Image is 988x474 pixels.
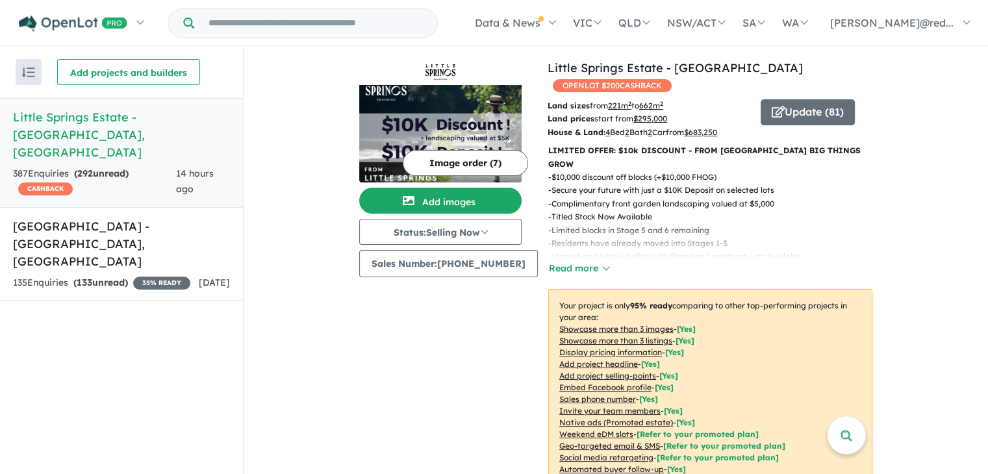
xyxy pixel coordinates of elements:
[559,359,638,369] u: Add project headline
[548,144,872,171] p: LIMITED OFFER: $10k DISCOUNT - FROM [GEOGRAPHIC_DATA] BIG THINGS GROW
[761,99,855,125] button: Update (81)
[648,127,652,137] u: 2
[639,394,658,404] span: [ Yes ]
[559,441,660,451] u: Geo-targeted email & SMS
[548,126,751,139] p: Bed Bath Car from
[559,382,652,392] u: Embed Facebook profile
[548,101,590,110] b: Land sizes
[676,418,695,427] span: [Yes]
[665,347,684,357] span: [ Yes ]
[667,464,686,474] span: [Yes]
[559,371,656,380] u: Add project selling-points
[133,277,190,290] span: 35 % READY
[22,68,35,77] img: sort.svg
[630,301,672,310] b: 95 % ready
[633,114,667,123] u: $ 295,000
[608,101,631,110] u: 221 m
[684,127,717,137] u: $ 683,250
[403,150,528,176] button: Image order (7)
[19,16,127,32] img: Openlot PRO Logo White
[77,277,92,288] span: 133
[830,16,954,29] span: [PERSON_NAME]@red...
[548,112,751,125] p: start from
[18,182,73,195] span: CASHBACK
[553,79,672,92] span: OPENLOT $ 200 CASHBACK
[548,99,751,112] p: from
[359,188,522,214] button: Add images
[359,59,522,182] a: Little Springs Estate - Deanside LogoLittle Springs Estate - Deanside
[57,59,200,85] button: Add projects and builders
[13,275,190,291] div: 135 Enquir ies
[548,171,883,184] p: - $10,000 discount off blocks (+$10,000 FHOG)
[359,219,522,245] button: Status:Selling Now
[548,197,883,210] p: - Complimentary front garden landscaping valued at $5,000
[359,250,538,277] button: Sales Number:[PHONE_NUMBER]
[176,168,214,195] span: 14 hours ago
[559,429,633,439] u: Weekend eDM slots
[559,324,674,334] u: Showcase more than 3 images
[74,168,129,179] strong: ( unread)
[548,250,883,263] p: - Stage 8 and 9 Now Selling with Premium Creekfront Lots Available.
[13,108,230,161] h5: Little Springs Estate - [GEOGRAPHIC_DATA] , [GEOGRAPHIC_DATA]
[660,100,663,107] sup: 2
[199,277,230,288] span: [DATE]
[631,101,663,110] span: to
[559,418,673,427] u: Native ads (Promoted estate)
[559,347,662,357] u: Display pricing information
[559,394,636,404] u: Sales phone number
[73,277,128,288] strong: ( unread)
[359,85,522,182] img: Little Springs Estate - Deanside
[364,64,516,80] img: Little Springs Estate - Deanside Logo
[548,224,883,237] p: - Limited blocks in Stage 5 and 6 remaining
[676,336,694,345] span: [ Yes ]
[548,210,883,223] p: - Titled Stock Now Available
[628,100,631,107] sup: 2
[559,464,664,474] u: Automated buyer follow-up
[639,101,663,110] u: 662 m
[664,406,683,416] span: [ Yes ]
[677,324,696,334] span: [ Yes ]
[548,114,594,123] b: Land prices
[13,218,230,270] h5: [GEOGRAPHIC_DATA] - [GEOGRAPHIC_DATA] , [GEOGRAPHIC_DATA]
[641,359,660,369] span: [ Yes ]
[13,166,176,197] div: 387 Enquir ies
[548,261,609,276] button: Read more
[548,127,605,137] b: House & Land:
[559,406,661,416] u: Invite your team members
[637,429,759,439] span: [Refer to your promoted plan]
[548,60,803,75] a: Little Springs Estate - [GEOGRAPHIC_DATA]
[655,382,674,392] span: [ Yes ]
[657,453,779,462] span: [Refer to your promoted plan]
[659,371,678,380] span: [ Yes ]
[77,168,93,179] span: 292
[197,9,435,37] input: Try estate name, suburb, builder or developer
[548,184,883,197] p: - Secure your future with just a $10K Deposit on selected lots
[559,453,653,462] u: Social media retargeting
[625,127,629,137] u: 2
[559,336,672,345] u: Showcase more than 3 listings
[605,127,610,137] u: 4
[663,441,785,451] span: [Refer to your promoted plan]
[548,237,883,250] p: - Residents have already moved into Stages 1-3.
